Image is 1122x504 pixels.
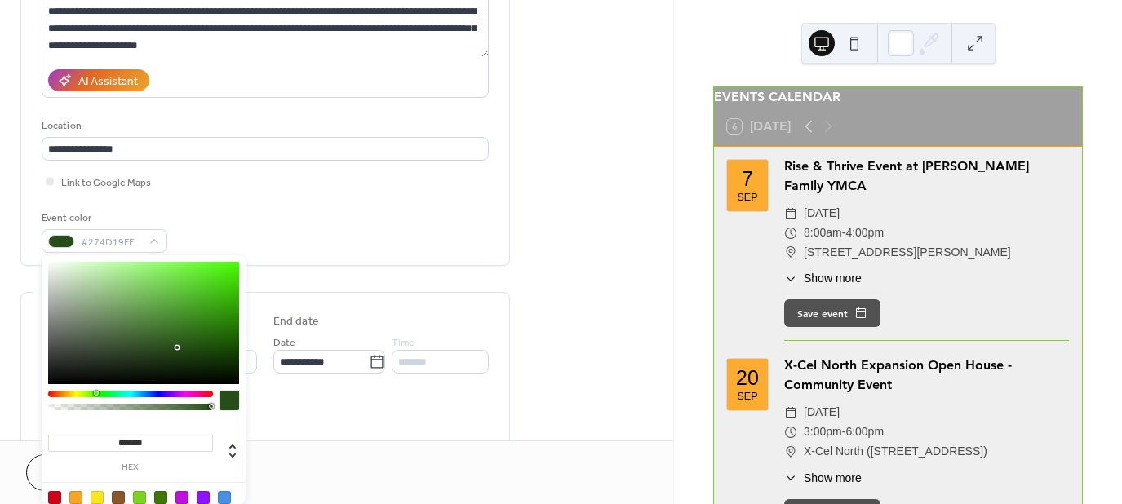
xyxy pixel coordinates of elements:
[48,491,61,504] div: #D0021B
[784,157,1069,196] div: Rise & Thrive Event at [PERSON_NAME] Family YMCA
[784,243,797,263] div: ​
[197,491,210,504] div: #9013FE
[842,223,846,243] span: -
[91,491,104,504] div: #F8E71C
[845,422,884,442] span: 6:00pm
[784,270,797,287] div: ​
[784,204,797,223] div: ​
[842,422,846,442] span: -
[737,192,757,203] div: Sep
[804,223,842,243] span: 8:00am
[784,356,1069,395] div: X-Cel North Expansion Open House - Community Event
[737,391,757,402] div: Sep
[804,470,862,487] span: Show more
[112,491,125,504] div: #8B572A
[175,491,188,504] div: #BD10E0
[784,270,862,287] button: ​Show more
[804,204,840,223] span: [DATE]
[48,463,213,472] label: hex
[273,313,319,330] div: End date
[218,491,231,504] div: #4A90E2
[804,442,987,462] span: X-Cel North ([STREET_ADDRESS])
[273,334,295,351] span: Date
[804,403,840,422] span: [DATE]
[804,270,862,287] span: Show more
[736,368,759,388] div: 20
[714,87,1082,107] div: EVENTS CALENDAR
[48,69,149,91] button: AI Assistant
[26,454,126,491] button: Cancel
[61,175,151,192] span: Link to Google Maps
[784,299,880,327] button: Save event
[784,403,797,422] div: ​
[42,117,486,135] div: Location
[742,169,753,189] div: 7
[392,334,415,351] span: Time
[784,470,862,487] button: ​Show more
[154,491,167,504] div: #417505
[784,223,797,243] div: ​
[784,470,797,487] div: ​
[784,422,797,442] div: ​
[804,243,1011,263] span: [STREET_ADDRESS][PERSON_NAME]
[845,223,884,243] span: 4:00pm
[784,442,797,462] div: ​
[133,491,146,504] div: #7ED321
[69,491,82,504] div: #F5A623
[42,210,164,227] div: Event color
[804,422,842,442] span: 3:00pm
[78,73,138,91] div: AI Assistant
[81,234,141,251] span: #274D19FF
